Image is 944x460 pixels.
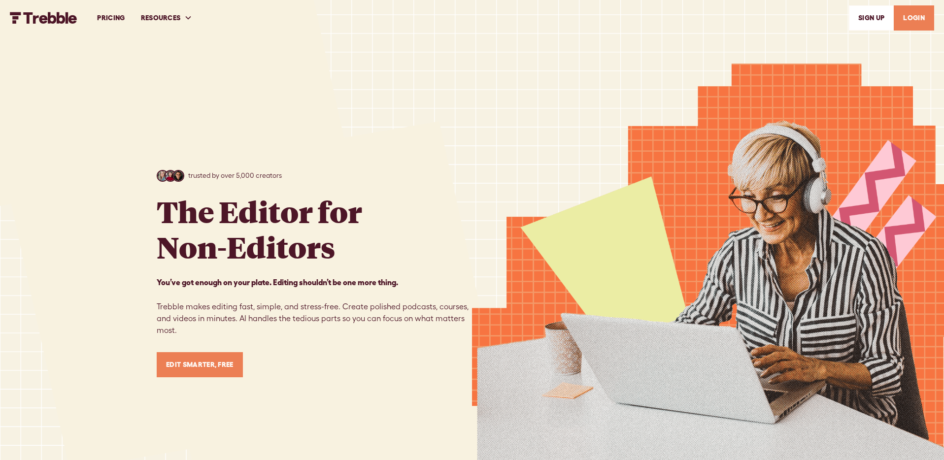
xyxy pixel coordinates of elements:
[157,194,362,264] h1: The Editor for Non-Editors
[133,1,201,35] div: RESOURCES
[10,12,77,24] img: Trebble FM Logo
[157,276,472,336] p: Trebble makes editing fast, simple, and stress-free. Create polished podcasts, courses, and video...
[188,170,282,181] p: trusted by over 5,000 creators
[894,5,934,31] a: LOGIN
[849,5,894,31] a: SIGn UP
[10,12,77,24] a: home
[157,352,243,377] a: Edit Smarter, Free
[141,13,181,23] div: RESOURCES
[157,278,398,287] strong: You’ve got enough on your plate. Editing shouldn’t be one more thing. ‍
[89,1,133,35] a: PRICING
